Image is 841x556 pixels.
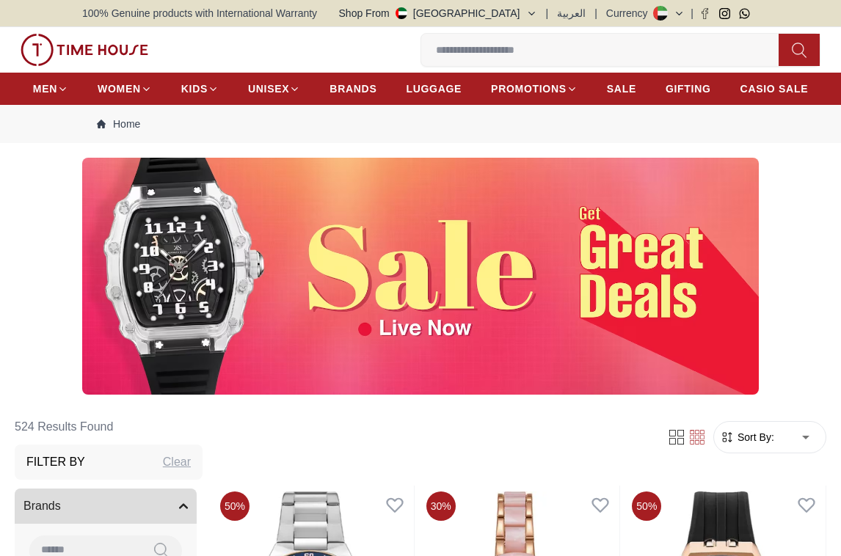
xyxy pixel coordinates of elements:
button: Sort By: [720,430,774,445]
span: Brands [23,497,61,515]
h6: 524 Results Found [15,409,203,445]
span: MEN [33,81,57,96]
span: 50 % [220,491,250,521]
a: Instagram [719,8,730,19]
span: 100% Genuine products with International Warranty [82,6,317,21]
a: CASIO SALE [740,76,809,102]
a: Home [97,117,140,131]
img: ... [82,158,759,395]
span: KIDS [181,81,208,96]
a: KIDS [181,76,219,102]
img: United Arab Emirates [396,7,407,19]
span: BRANDS [330,81,376,96]
button: العربية [557,6,586,21]
span: Sort By: [735,430,774,445]
nav: Breadcrumb [82,105,759,143]
a: Whatsapp [739,8,750,19]
a: Facebook [699,8,710,19]
span: GIFTING [666,81,711,96]
div: Currency [606,6,654,21]
span: WOMEN [98,81,141,96]
button: Brands [15,489,197,524]
a: UNISEX [248,76,300,102]
a: SALE [607,76,636,102]
button: Shop From[GEOGRAPHIC_DATA] [339,6,537,21]
h3: Filter By [26,453,85,471]
a: GIFTING [666,76,711,102]
span: | [594,6,597,21]
span: LUGGAGE [406,81,462,96]
a: MEN [33,76,68,102]
img: ... [21,34,148,66]
a: LUGGAGE [406,76,462,102]
span: | [546,6,549,21]
a: WOMEN [98,76,152,102]
span: 50 % [632,491,661,521]
a: PROMOTIONS [491,76,578,102]
span: UNISEX [248,81,289,96]
span: | [691,6,693,21]
span: CASIO SALE [740,81,809,96]
span: 30 % [426,491,456,521]
span: PROMOTIONS [491,81,567,96]
div: Clear [163,453,191,471]
span: SALE [607,81,636,96]
a: BRANDS [330,76,376,102]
